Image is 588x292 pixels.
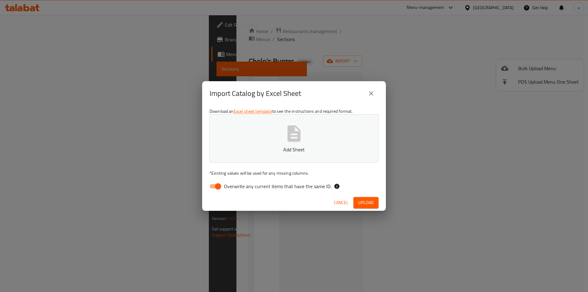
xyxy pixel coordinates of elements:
p: Existing values will be used for any missing columns. [209,170,379,176]
h2: Import Catalog by Excel Sheet [209,89,301,98]
p: Add Sheet [219,146,369,153]
button: Upload [353,197,379,208]
span: Overwrite any current items that have the same ID. [224,183,331,190]
button: close [364,86,379,101]
span: Cancel [334,199,349,207]
a: Excel sheet template [234,107,272,115]
button: Cancel [331,197,351,208]
button: Add Sheet [209,114,379,163]
svg: If the overwrite option isn't selected, then the items that match an existing ID will be ignored ... [334,183,340,189]
div: Download an to see the instructions and required format. [202,106,386,195]
span: Upload [358,199,374,207]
